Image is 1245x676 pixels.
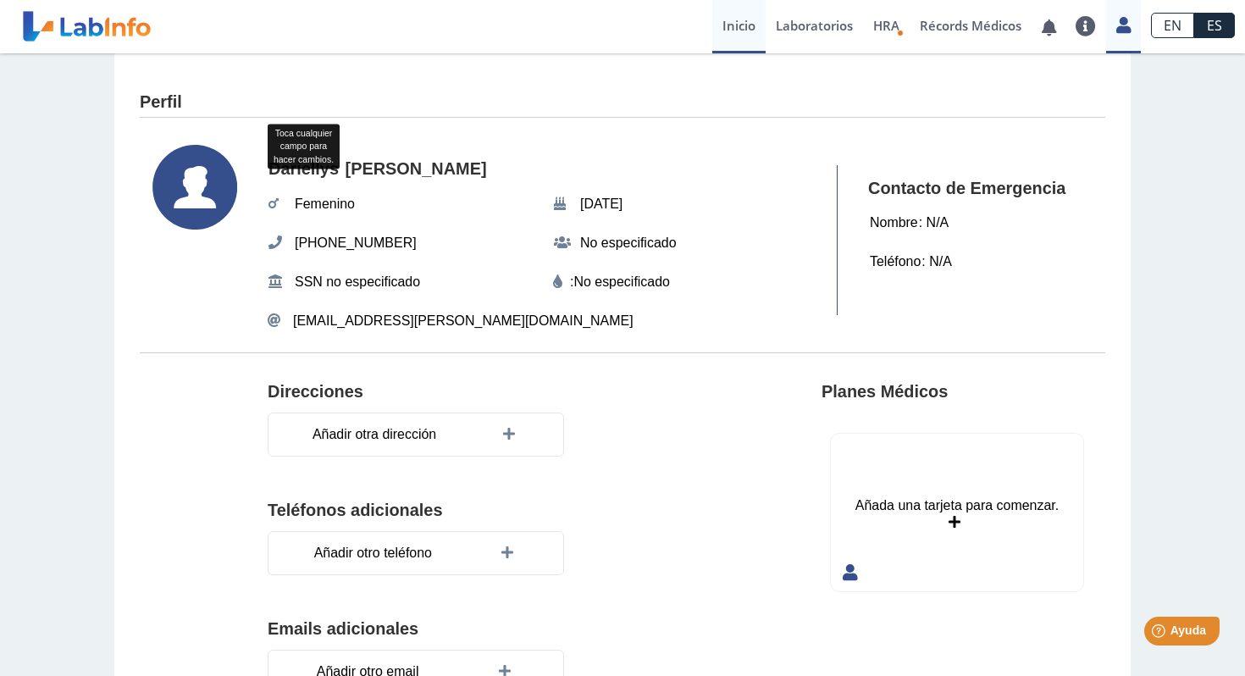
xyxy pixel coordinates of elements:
[873,17,899,34] span: HRA
[293,311,634,331] span: [EMAIL_ADDRESS][PERSON_NAME][DOMAIN_NAME]
[1194,13,1235,38] a: ES
[140,92,182,113] h4: Perfil
[307,419,441,450] span: Añadir otra dirección
[263,154,344,185] span: Dariellys
[573,272,670,292] editable: No especificado
[268,124,340,169] div: Toca cualquier campo para hacer cambios.
[268,382,363,402] h4: Direcciones
[553,272,822,292] div: :
[575,189,628,219] span: [DATE]
[860,207,958,239] div: : N/A
[290,189,360,219] span: Femenino
[868,179,1077,199] h4: Contacto de Emergencia
[290,267,425,297] span: SSN no especificado
[340,154,492,185] span: [PERSON_NAME]
[865,247,926,277] span: Teléfono
[1094,610,1226,657] iframe: Help widget launcher
[865,208,923,238] span: Nombre
[855,496,1059,516] div: Añada una tarjeta para comenzar.
[1151,13,1194,38] a: EN
[309,538,437,568] span: Añadir otro teléfono
[268,619,691,640] h4: Emails adicionales
[822,382,948,402] h4: Planes Médicos
[575,228,682,258] span: No especificado
[268,501,691,521] h4: Teléfonos adicionales
[290,228,422,258] span: [PHONE_NUMBER]
[860,246,961,278] div: : N/A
